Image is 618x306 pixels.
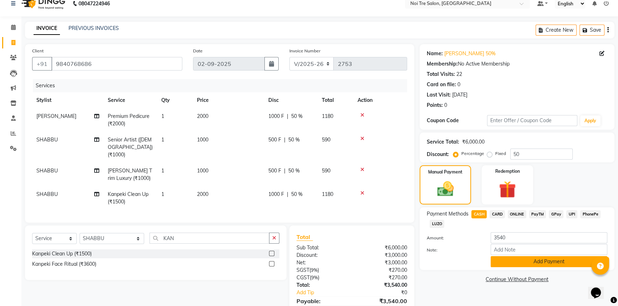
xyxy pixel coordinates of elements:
div: 22 [456,71,462,78]
div: Services [33,79,412,92]
span: 1000 F [268,113,284,120]
span: PayTM [529,210,546,218]
span: 9% [311,275,318,280]
label: Client [32,48,44,54]
div: [DATE] [452,91,467,99]
div: Sub Total: [291,244,352,251]
span: Total [297,233,313,241]
span: Senior Artist ([DEMOGRAPHIC_DATA]) (₹1000) [108,136,153,158]
div: Payable: [291,297,352,305]
span: CGST [297,274,310,281]
span: 1000 [197,167,208,174]
button: Add Payment [491,256,607,267]
input: Amount [491,232,607,243]
button: Apply [580,115,601,126]
span: 50 % [288,136,300,144]
label: Note: [421,247,485,253]
label: Fixed [495,150,506,157]
span: Payment Methods [427,210,468,218]
div: 0 [457,81,460,88]
span: 2000 [197,113,208,119]
div: Membership: [427,60,458,68]
label: Date [193,48,203,54]
iframe: chat widget [588,278,611,299]
div: Kanpeki Face Ritual (₹3600) [32,260,96,268]
span: Kanpeki Clean Up (₹1500) [108,191,148,205]
div: ₹3,000.00 [352,251,412,259]
th: Price [193,92,264,108]
a: [PERSON_NAME] 50% [444,50,496,57]
a: Add Tip [291,289,362,296]
span: 50 % [291,191,303,198]
span: CARD [490,210,505,218]
span: 1180 [322,113,333,119]
span: ONLINE [508,210,526,218]
span: | [284,136,285,144]
div: ₹270.00 [352,274,412,281]
div: Points: [427,102,443,109]
div: Coupon Code [427,117,487,124]
label: Redemption [495,168,520,175]
div: 0 [444,102,447,109]
div: Discount: [291,251,352,259]
th: Action [353,92,407,108]
input: Search or Scan [150,233,269,244]
div: ( ) [291,266,352,274]
button: Save [579,25,604,36]
th: Service [103,92,157,108]
span: 50 % [291,113,303,120]
th: Qty [157,92,193,108]
span: LUZO [430,220,444,228]
button: Create New [536,25,577,36]
img: _gift.svg [493,179,521,200]
div: ₹3,000.00 [352,259,412,266]
div: ₹3,540.00 [352,297,412,305]
span: 1 [161,113,164,119]
div: No Active Membership [427,60,607,68]
th: Stylist [32,92,103,108]
div: Discount: [427,151,449,158]
span: 1000 F [268,191,284,198]
div: ₹270.00 [352,266,412,274]
div: ₹0 [362,289,412,296]
a: INVOICE [34,22,60,35]
div: Last Visit: [427,91,451,99]
span: 1 [161,167,164,174]
span: GPay [549,210,563,218]
th: Total [318,92,353,108]
span: 2000 [197,191,208,197]
span: 1 [161,191,164,197]
span: 50 % [288,167,300,175]
span: [PERSON_NAME] [36,113,76,119]
span: 1000 [197,136,208,143]
span: SGST [297,267,309,273]
input: Search by Name/Mobile/Email/Code [51,57,182,71]
div: ₹6,000.00 [352,244,412,251]
span: 9% [311,267,318,273]
div: Total Visits: [427,71,455,78]
span: 500 F [268,167,281,175]
div: ₹3,540.00 [352,281,412,289]
div: Name: [427,50,443,57]
span: | [284,167,285,175]
div: ( ) [291,274,352,281]
span: PhonePe [580,210,601,218]
span: SHABBU [36,167,58,174]
span: 500 F [268,136,281,144]
div: Card on file: [427,81,456,88]
div: Net: [291,259,352,266]
button: +91 [32,57,52,71]
div: ₹6,000.00 [462,138,485,146]
span: CASH [471,210,487,218]
input: Enter Offer / Coupon Code [487,115,577,126]
span: | [287,191,288,198]
span: SHABBU [36,191,58,197]
div: Kanpeki Clean Up (₹1500) [32,250,92,258]
span: 590 [322,167,330,174]
span: UPI [566,210,577,218]
span: | [287,113,288,120]
label: Manual Payment [428,169,462,175]
label: Percentage [461,150,484,157]
span: [PERSON_NAME] Trim Luxury (₹1000) [108,167,152,181]
span: Premium Pedicure (₹2000) [108,113,150,127]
